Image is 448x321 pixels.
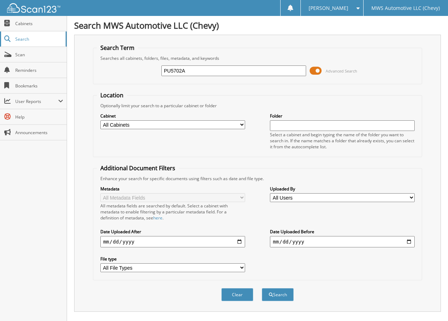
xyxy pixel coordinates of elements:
[15,130,63,136] span: Announcements
[15,21,63,27] span: Cabinets
[270,132,415,150] div: Select a cabinet and begin typing the name of the folder you want to search in. If the name match...
[97,44,138,52] legend: Search Term
[326,68,357,74] span: Advanced Search
[100,229,245,235] label: Date Uploaded After
[100,256,245,262] label: File type
[270,113,415,119] label: Folder
[270,229,415,235] label: Date Uploaded Before
[100,113,245,119] label: Cabinet
[270,236,415,247] input: end
[100,203,245,221] div: All metadata fields are searched by default. Select a cabinet with metadata to enable filtering b...
[97,91,127,99] legend: Location
[15,114,63,120] span: Help
[262,288,294,301] button: Search
[15,52,63,58] span: Scan
[15,36,62,42] span: Search
[97,164,179,172] legend: Additional Document Filters
[309,6,348,10] span: [PERSON_NAME]
[413,287,448,321] iframe: Chat Widget
[15,98,58,104] span: User Reports
[97,176,419,182] div: Enhance your search for specific documents using filters such as date and file type.
[7,3,60,13] img: scan123-logo-white.svg
[15,83,63,89] span: Bookmarks
[97,55,419,61] div: Searches all cabinets, folders, files, metadata, and keywords
[221,288,253,301] button: Clear
[97,103,419,109] div: Optionally limit your search to a particular cabinet or folder
[100,186,245,192] label: Metadata
[371,6,440,10] span: MWS Automotive LLC (Chevy)
[270,186,415,192] label: Uploaded By
[100,236,245,247] input: start
[153,215,162,221] a: here
[15,67,63,73] span: Reminders
[74,19,441,31] h1: Search MWS Automotive LLC (Chevy)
